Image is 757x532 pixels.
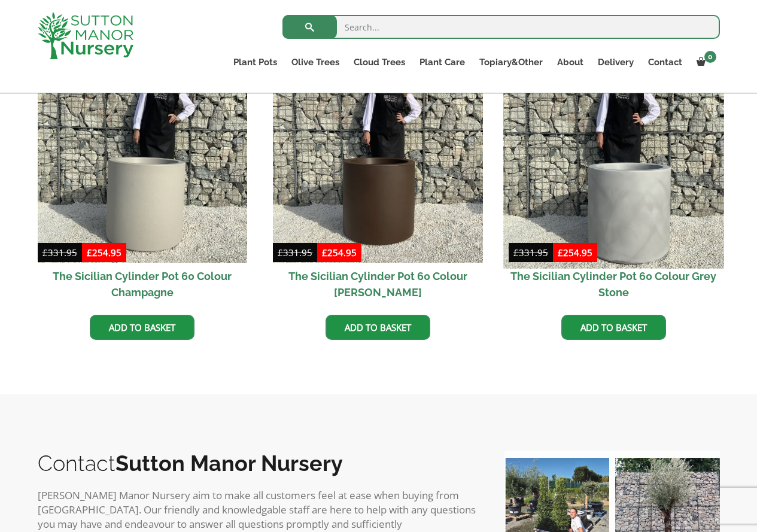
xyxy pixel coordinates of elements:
a: Add to basket: “The Sicilian Cylinder Pot 60 Colour Mocha Brown” [326,315,430,340]
a: Plant Care [412,54,472,71]
bdi: 331.95 [278,247,312,259]
a: Add to basket: “The Sicilian Cylinder Pot 60 Colour Grey Stone” [561,315,666,340]
bdi: 254.95 [558,247,592,259]
p: [PERSON_NAME] Manor Nursery aim to make all customers feel at ease when buying from [GEOGRAPHIC_D... [38,488,481,531]
span: £ [87,247,92,259]
a: About [550,54,591,71]
span: £ [513,247,519,259]
bdi: 254.95 [87,247,121,259]
a: Add to basket: “The Sicilian Cylinder Pot 60 Colour Champagne” [90,315,194,340]
span: £ [278,247,283,259]
a: Olive Trees [284,54,346,71]
h2: The Sicilian Cylinder Pot 60 Colour [PERSON_NAME] [273,263,483,306]
b: Sutton Manor Nursery [115,451,343,476]
bdi: 254.95 [322,247,357,259]
h2: The Sicilian Cylinder Pot 60 Colour Grey Stone [509,263,719,306]
span: £ [42,247,48,259]
h2: The Sicilian Cylinder Pot 60 Colour Champagne [38,263,248,306]
bdi: 331.95 [513,247,548,259]
img: The Sicilian Cylinder Pot 60 Colour Mocha Brown [273,53,483,263]
span: £ [322,247,327,259]
img: The Sicilian Cylinder Pot 60 Colour Grey Stone [503,48,723,268]
bdi: 331.95 [42,247,77,259]
h2: Contact [38,451,481,476]
img: The Sicilian Cylinder Pot 60 Colour Champagne [38,53,248,263]
a: Plant Pots [226,54,284,71]
a: Topiary&Other [472,54,550,71]
span: £ [558,247,563,259]
a: Contact [641,54,689,71]
a: Sale! The Sicilian Cylinder Pot 60 Colour Grey Stone [509,53,719,306]
input: Search... [282,15,720,39]
a: Sale! The Sicilian Cylinder Pot 60 Colour Champagne [38,53,248,306]
a: Cloud Trees [346,54,412,71]
a: Delivery [591,54,641,71]
span: 0 [704,51,716,63]
a: 0 [689,54,720,71]
img: logo [38,12,133,59]
a: Sale! The Sicilian Cylinder Pot 60 Colour [PERSON_NAME] [273,53,483,306]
